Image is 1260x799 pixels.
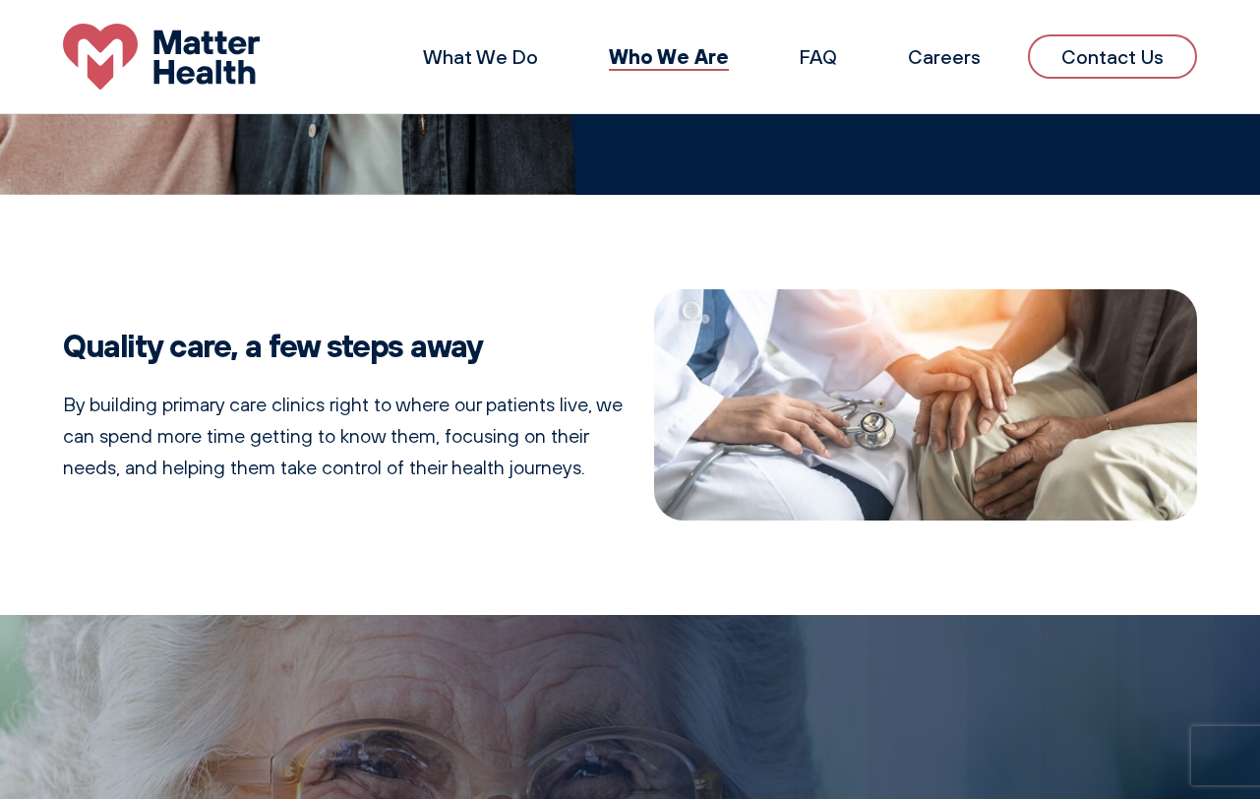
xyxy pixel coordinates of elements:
h2: Quality care, a few steps away [63,327,630,364]
a: What We Do [423,44,538,69]
a: Who We Are [609,43,729,69]
a: Careers [908,44,981,69]
a: Contact Us [1028,34,1197,79]
a: FAQ [800,44,837,69]
p: By building primary care clinics right to where our patients live, we can spend more time getting... [63,389,630,483]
